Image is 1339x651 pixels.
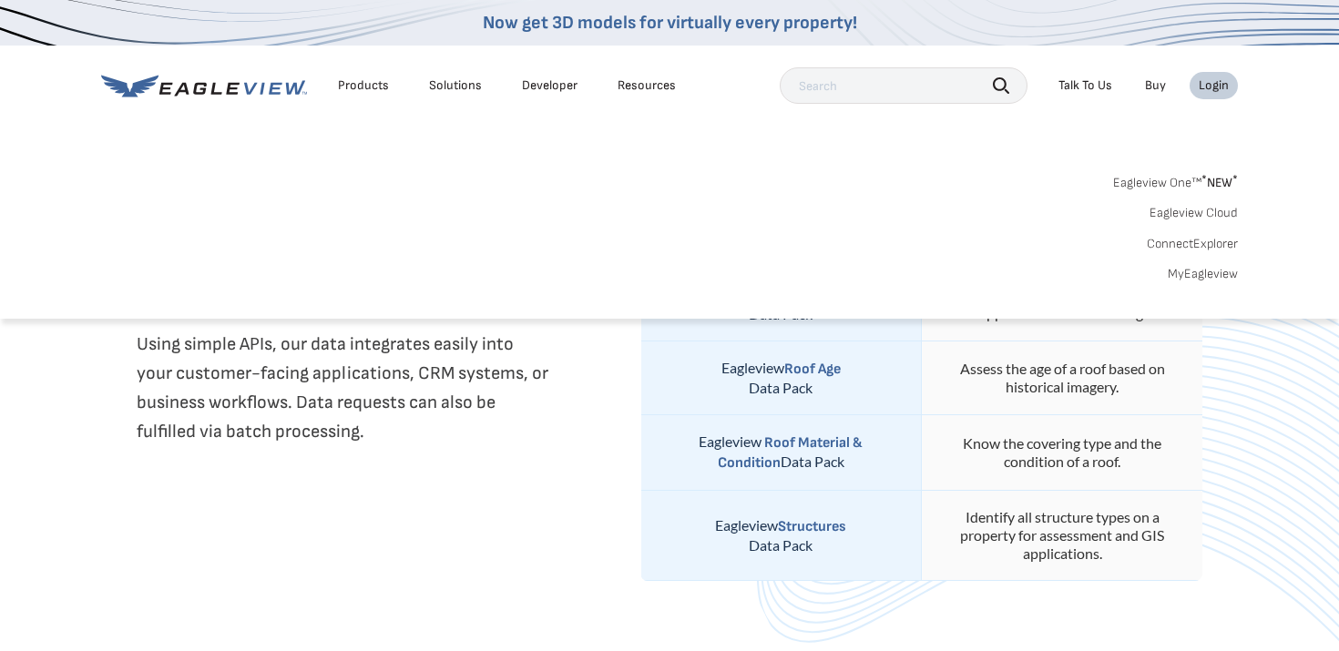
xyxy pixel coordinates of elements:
[1113,169,1238,190] a: Eagleview One™*NEW*
[1058,77,1112,94] div: Talk To Us
[784,361,841,378] strong: Roof Age
[922,341,1202,415] td: Assess the age of a roof based on historical imagery.
[641,491,922,581] td: Eagleview Data Pack
[780,67,1027,104] input: Search
[618,77,676,94] div: Resources
[1168,266,1238,282] a: MyEagleview
[338,77,389,94] div: Products
[1201,175,1238,190] span: NEW
[784,359,841,376] a: Roof Age
[641,341,922,415] td: Eagleview Data Pack
[922,415,1202,491] td: Know the covering type and the condition of a roof.
[718,432,864,470] a: Roof Material &Condition
[718,434,864,472] strong: Roof Material & Condition
[1199,77,1229,94] div: Login
[483,12,857,34] a: Now get 3D models for virtually every property!
[1147,236,1238,252] a: ConnectExplorer
[429,77,482,94] div: Solutions
[778,518,846,535] strong: Structures
[1150,205,1238,221] a: Eagleview Cloud
[641,415,922,491] td: Eagleview Data Pack
[1145,77,1166,94] a: Buy
[522,77,578,94] a: Developer
[778,516,846,534] a: Structures
[922,491,1202,581] td: Identify all structure types on a property for assessment and GIS applications.
[137,330,549,446] p: Using simple APIs, our data integrates easily into your customer-facing applications, CRM systems...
